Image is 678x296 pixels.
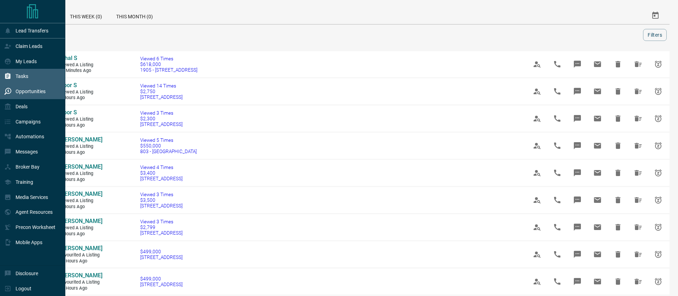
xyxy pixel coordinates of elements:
[529,137,546,154] span: View Profile
[529,273,546,290] span: View Profile
[647,7,664,24] button: Select Date Range
[60,252,102,258] span: Favourited a Listing
[140,56,197,61] span: Viewed 6 Times
[60,144,102,150] span: Viewed a Listing
[569,192,586,209] span: Message
[140,164,183,181] a: Viewed 4 Times$3,400[STREET_ADDRESS]
[60,198,102,204] span: Viewed a Listing
[569,56,586,73] span: Message
[140,170,183,176] span: $3,400
[589,164,606,181] span: Email
[589,246,606,263] span: Email
[549,192,566,209] span: Call
[549,164,566,181] span: Call
[60,258,102,264] span: 12 hours ago
[589,192,606,209] span: Email
[60,171,102,177] span: Viewed a Listing
[529,164,546,181] span: View Profile
[589,110,606,127] span: Email
[140,137,197,154] a: Viewed 5 Times$550,000803 - [GEOGRAPHIC_DATA]
[140,276,183,287] a: $499,000[STREET_ADDRESS]
[60,285,102,291] span: 12 hours ago
[630,56,647,73] span: Hide All from Sihal S
[60,191,102,198] a: [PERSON_NAME]
[643,29,667,41] button: Filters
[529,219,546,236] span: View Profile
[140,56,197,73] a: Viewed 6 Times$618,0001905 - [STREET_ADDRESS]
[60,272,102,279] a: [PERSON_NAME]
[549,137,566,154] span: Call
[140,67,197,73] span: 1905 - [STREET_ADDRESS]
[609,219,626,236] span: Hide
[630,83,647,100] span: Hide All from Noor S
[529,56,546,73] span: View Profile
[60,62,102,68] span: Viewed a Listing
[549,110,566,127] span: Call
[630,137,647,154] span: Hide All from Ann Murphy
[60,163,102,170] span: [PERSON_NAME]
[140,137,197,143] span: Viewed 5 Times
[140,219,183,224] span: Viewed 3 Times
[589,137,606,154] span: Email
[630,110,647,127] span: Hide All from Noor S
[529,83,546,100] span: View Profile
[60,177,102,183] span: 3 hours ago
[140,110,183,127] a: Viewed 3 Times$2,300[STREET_ADDRESS]
[140,176,183,181] span: [STREET_ADDRESS]
[60,279,102,285] span: Favourited a Listing
[140,83,183,89] span: Viewed 14 Times
[140,230,183,236] span: [STREET_ADDRESS]
[60,116,102,122] span: Viewed a Listing
[60,163,102,171] a: [PERSON_NAME]
[60,191,102,197] span: [PERSON_NAME]
[140,94,183,100] span: [STREET_ADDRESS]
[650,83,667,100] span: Snooze
[60,272,102,279] span: [PERSON_NAME]
[549,273,566,290] span: Call
[60,218,102,225] a: [PERSON_NAME]
[60,218,102,224] span: [PERSON_NAME]
[589,56,606,73] span: Email
[609,246,626,263] span: Hide
[549,83,566,100] span: Call
[140,149,197,154] span: 803 - [GEOGRAPHIC_DATA]
[529,192,546,209] span: View Profile
[140,110,183,116] span: Viewed 3 Times
[609,137,626,154] span: Hide
[60,95,102,101] span: 2 hours ago
[60,204,102,210] span: 3 hours ago
[569,137,586,154] span: Message
[109,7,160,24] div: This Month (0)
[609,110,626,127] span: Hide
[650,110,667,127] span: Snooze
[60,122,102,128] span: 2 hours ago
[549,219,566,236] span: Call
[650,192,667,209] span: Snooze
[569,110,586,127] span: Message
[630,164,647,181] span: Hide All from Danielle Haddad
[60,109,102,116] a: Noor S
[140,192,183,209] a: Viewed 3 Times$3,500[STREET_ADDRESS]
[140,61,197,67] span: $618,000
[140,224,183,230] span: $2,799
[609,83,626,100] span: Hide
[569,246,586,263] span: Message
[569,219,586,236] span: Message
[650,273,667,290] span: Snooze
[140,219,183,236] a: Viewed 3 Times$2,799[STREET_ADDRESS]
[60,89,102,95] span: Viewed a Listing
[140,282,183,287] span: [STREET_ADDRESS]
[650,137,667,154] span: Snooze
[609,192,626,209] span: Hide
[569,273,586,290] span: Message
[549,56,566,73] span: Call
[529,246,546,263] span: View Profile
[60,225,102,231] span: Viewed a Listing
[140,249,183,260] a: $499,000[STREET_ADDRESS]
[609,56,626,73] span: Hide
[60,82,77,89] span: Noor S
[650,56,667,73] span: Snooze
[140,276,183,282] span: $499,000
[60,150,102,156] span: 2 hours ago
[529,110,546,127] span: View Profile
